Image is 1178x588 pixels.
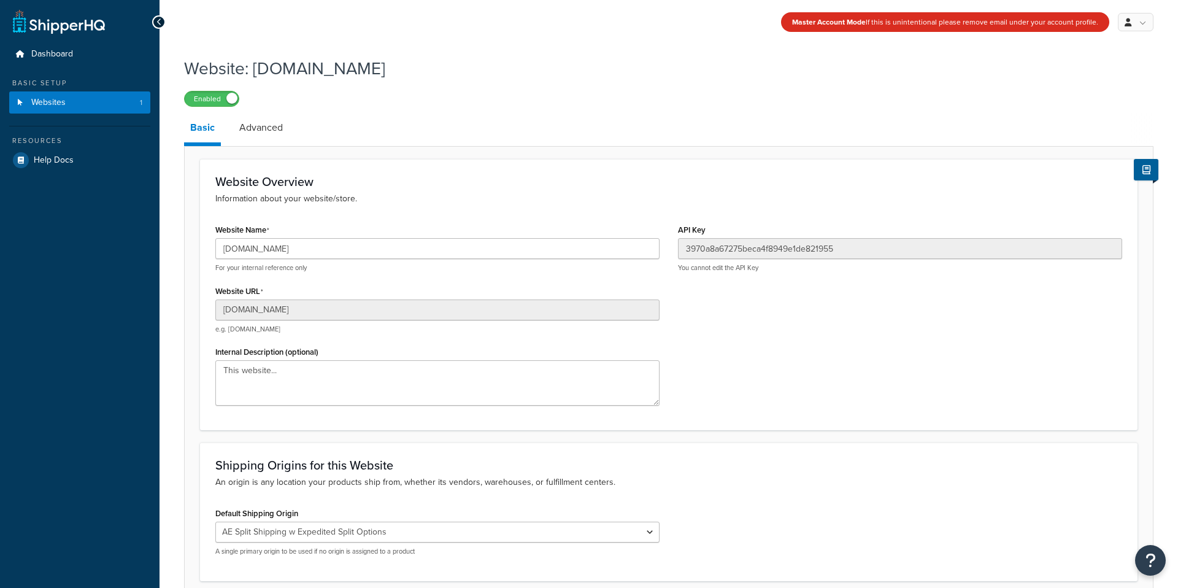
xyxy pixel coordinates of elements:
[215,175,1122,188] h3: Website Overview
[215,347,318,357] label: Internal Description (optional)
[9,149,150,171] a: Help Docs
[31,98,66,108] span: Websites
[215,192,1122,206] p: Information about your website/store.
[184,56,1138,80] h1: Website: [DOMAIN_NAME]
[9,91,150,114] a: Websites1
[215,547,660,556] p: A single primary origin to be used if no origin is assigned to a product
[215,476,1122,489] p: An origin is any location your products ship from, whether its vendors, warehouses, or fulfillmen...
[34,155,74,166] span: Help Docs
[140,98,142,108] span: 1
[1135,545,1166,576] button: Open Resource Center
[233,113,289,142] a: Advanced
[215,263,660,273] p: For your internal reference only
[215,325,660,334] p: e.g. [DOMAIN_NAME]
[781,12,1109,32] div: If this is unintentional please remove email under your account profile.
[215,287,263,296] label: Website URL
[678,238,1122,259] input: XDL713J089NBV22
[792,17,866,28] strong: Master Account Mode
[9,43,150,66] a: Dashboard
[215,225,269,235] label: Website Name
[184,113,221,146] a: Basic
[215,509,298,518] label: Default Shipping Origin
[678,225,706,234] label: API Key
[9,91,150,114] li: Websites
[31,49,73,60] span: Dashboard
[1134,159,1158,180] button: Show Help Docs
[678,263,1122,273] p: You cannot edit the API Key
[215,458,1122,472] h3: Shipping Origins for this Website
[215,360,660,406] textarea: This website...
[9,136,150,146] div: Resources
[9,78,150,88] div: Basic Setup
[185,91,239,106] label: Enabled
